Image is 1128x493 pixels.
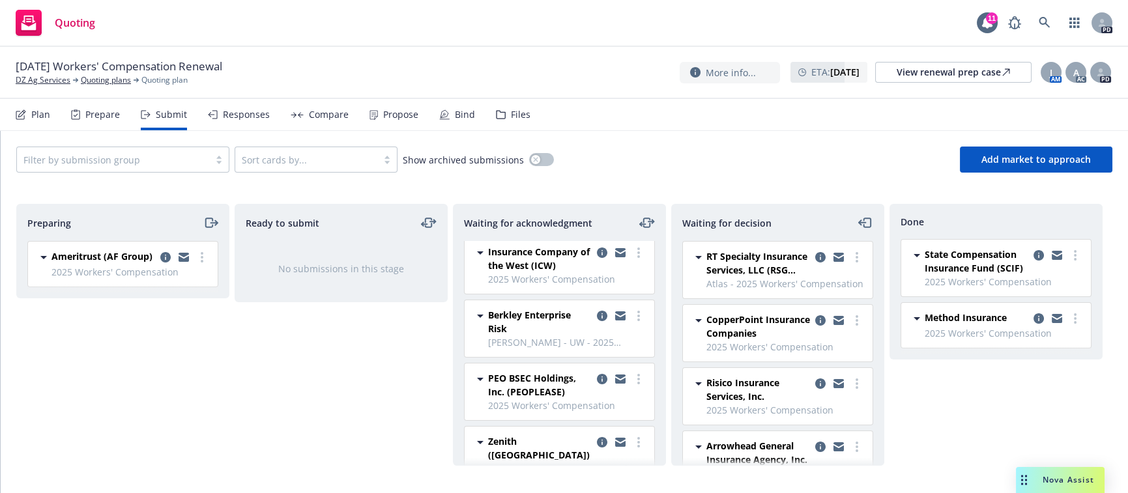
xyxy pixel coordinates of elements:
button: More info... [680,62,780,83]
span: More info... [706,66,756,79]
a: more [849,249,865,265]
a: copy logging email [594,371,610,387]
a: copy logging email [176,249,192,265]
div: Responses [223,109,270,120]
span: Waiting for decision [682,216,772,230]
a: more [1067,247,1083,263]
a: more [631,434,646,450]
span: [PERSON_NAME] - UW - 2025 Workers' Compensation [488,335,646,349]
a: copy logging email [831,376,846,391]
a: copy logging email [613,434,628,450]
div: Compare [309,109,349,120]
a: copy logging email [1049,311,1065,326]
span: Ameritrust (AF Group) [51,249,152,263]
a: copy logging email [831,439,846,455]
span: Quoting plan [141,74,188,86]
div: Prepare [85,109,120,120]
span: Waiting for acknowledgment [464,216,592,230]
a: more [849,376,865,391]
a: copy logging email [831,313,846,328]
a: copy logging email [158,249,173,265]
div: No submissions in this stage [256,262,426,275]
a: more [194,249,210,265]
a: copy logging email [594,308,610,324]
button: Nova Assist [1016,467,1105,493]
a: copy logging email [1049,247,1065,263]
span: ETA : [811,65,860,79]
a: Quoting plans [81,74,131,86]
span: Berkley Enterprise Risk [488,308,592,335]
span: 2025 Workers' Compensation [51,265,210,279]
a: copy logging email [613,371,628,387]
span: Insurance Company of the West (ICW) [488,245,592,272]
a: Report a Bug [1002,10,1028,36]
span: Nova Assist [1043,474,1094,485]
div: Propose [383,109,418,120]
a: more [1067,311,1083,326]
a: moveLeft [858,215,873,231]
span: Method Insurance [925,311,1007,324]
span: Risico Insurance Services, Inc. [706,376,810,403]
a: DZ Ag Services [16,74,70,86]
a: copy logging email [1031,247,1047,263]
div: Drag to move [1016,467,1032,493]
a: moveLeftRight [421,215,437,231]
span: Atlas - 2025 Workers' Compensation [706,277,865,290]
span: 2025 Workers' Compensation [706,403,865,417]
span: 2025 Workers' Compensation [925,275,1083,289]
div: Submit [156,109,187,120]
a: copy logging email [813,313,828,328]
div: 11 [986,12,998,24]
div: Bind [455,109,475,120]
a: more [631,245,646,261]
a: Search [1032,10,1058,36]
a: more [631,371,646,387]
span: State Compensation Insurance Fund (SCIF) [925,247,1028,275]
span: A [1073,66,1079,79]
a: copy logging email [613,308,628,324]
span: Show archived submissions [403,153,524,167]
span: 2025 Workers' Compensation [925,326,1083,340]
strong: [DATE] [830,66,860,78]
span: Add market to approach [981,153,1091,165]
button: Add market to approach [960,147,1112,173]
a: more [631,308,646,324]
a: Switch app [1062,10,1088,36]
span: [DATE] Workers' Compensation Renewal [16,59,222,74]
div: Files [511,109,530,120]
a: copy logging email [594,245,610,261]
a: copy logging email [613,245,628,261]
span: Done [901,215,924,229]
a: copy logging email [831,249,846,265]
a: more [849,439,865,455]
a: copy logging email [1031,311,1047,326]
a: Quoting [10,5,100,41]
span: Arrowhead General Insurance Agency, Inc. [706,439,810,466]
span: Quoting [55,18,95,28]
span: 2025 Workers' Compensation [488,399,646,412]
span: Preparing [27,216,71,230]
a: copy logging email [813,249,828,265]
span: RT Specialty Insurance Services, LLC (RSG Specialty, LLC) [706,249,810,277]
span: Ready to submit [246,216,319,230]
span: J [1050,66,1052,79]
div: Plan [31,109,50,120]
div: View renewal prep case [897,63,1010,82]
a: more [849,313,865,328]
span: 2025 Workers' Compensation [488,272,646,286]
span: PEO BSEC Holdings, Inc. (PEOPLEASE) [488,371,592,399]
a: moveRight [203,215,218,231]
a: copy logging email [813,439,828,455]
a: View renewal prep case [875,62,1032,83]
span: Zenith ([GEOGRAPHIC_DATA]) [488,434,592,462]
span: 2025 Workers' Compensation [706,340,865,354]
a: moveLeftRight [639,215,655,231]
a: copy logging email [594,434,610,450]
a: copy logging email [813,376,828,391]
span: CopperPoint Insurance Companies [706,313,810,340]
